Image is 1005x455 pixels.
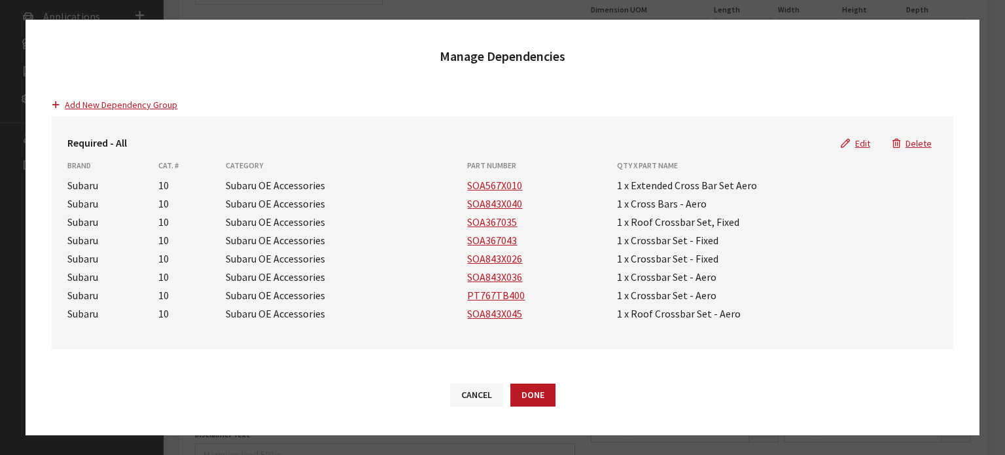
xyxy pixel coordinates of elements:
[52,94,188,117] button: Add New Dependency Group
[467,252,522,265] a: SOA843X026
[467,234,517,247] a: SOA367043
[467,307,522,320] a: SOA843X045
[450,384,503,407] button: Cancel
[153,286,220,304] td: 10
[612,268,943,286] td: 1 x Crossbar Set - Aero
[153,268,220,286] td: 10
[153,194,220,213] td: 10
[153,155,220,176] th: CAT. #
[153,304,220,323] td: 10
[830,132,881,155] button: Edit
[220,286,462,304] td: Subaru OE Accessories
[467,289,525,302] a: PT767TB400
[881,132,943,155] button: Delete
[467,197,522,210] a: SOA843X040
[220,231,462,249] td: Subaru OE Accessories
[440,46,565,67] h2: Manage Dependencies
[153,231,220,249] td: 10
[220,176,462,194] td: Subaru OE Accessories
[612,249,943,268] td: 1 x Crossbar Set - Fixed
[510,384,555,407] button: Done
[612,231,943,249] td: 1 x Crossbar Set - Fixed
[612,286,943,304] td: 1 x Crossbar Set - Aero
[220,194,462,213] td: Subaru OE Accessories
[612,194,943,213] td: 1 x Cross Bars - Aero
[220,304,462,323] td: Subaru OE Accessories
[467,215,517,228] a: SOA367035
[220,213,462,231] td: Subaru OE Accessories
[220,268,462,286] td: Subaru OE Accessories
[612,155,943,176] th: QTY X PART NAME
[612,176,943,194] td: 1 x Extended Cross Bar Set Aero
[612,304,943,323] td: 1 x Roof Crossbar Set - Aero
[612,213,943,231] td: 1 x Roof Crossbar Set, Fixed
[153,249,220,268] td: 10
[220,155,462,176] th: CATEGORY
[153,213,220,231] td: 10
[467,270,522,283] a: SOA843X036
[220,249,462,268] td: Subaru OE Accessories
[153,176,220,194] td: 10
[462,155,612,176] th: PART NUMBER
[467,179,522,192] a: SOA567X010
